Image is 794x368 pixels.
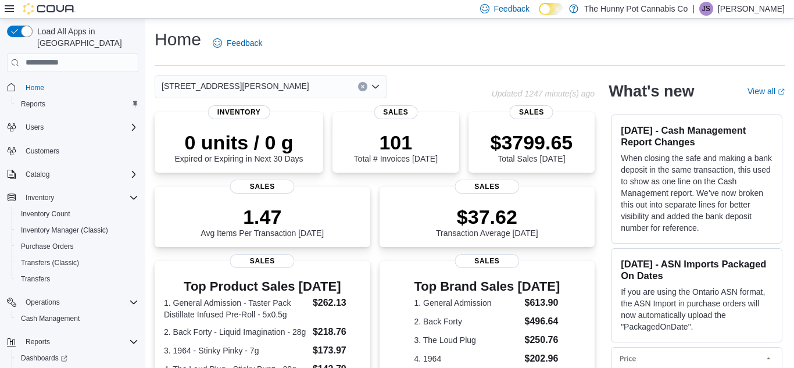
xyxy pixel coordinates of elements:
[699,2,713,16] div: Julia Savidis
[23,3,76,15] img: Cova
[12,206,143,222] button: Inventory Count
[16,97,138,111] span: Reports
[230,180,295,194] span: Sales
[525,315,560,328] dd: $496.64
[21,242,74,251] span: Purchase Orders
[2,142,143,159] button: Customers
[436,205,538,228] p: $37.62
[12,96,143,112] button: Reports
[21,258,79,267] span: Transfers (Classic)
[16,223,138,237] span: Inventory Manager (Classic)
[21,274,50,284] span: Transfers
[21,120,48,134] button: Users
[490,131,573,154] p: $3799.65
[230,254,295,268] span: Sales
[164,297,308,320] dt: 1. General Admission - Taster Pack Distillate Infused Pre-Roll - 5x0.5g
[164,280,361,294] h3: Top Product Sales [DATE]
[21,335,138,349] span: Reports
[436,205,538,238] div: Transaction Average [DATE]
[16,351,72,365] a: Dashboards
[455,180,519,194] span: Sales
[494,3,530,15] span: Feedback
[525,296,560,310] dd: $613.90
[155,28,201,51] h1: Home
[162,79,309,93] span: [STREET_ADDRESS][PERSON_NAME]
[414,353,520,365] dt: 4. 1964
[414,280,560,294] h3: Top Brand Sales [DATE]
[26,170,49,179] span: Catalog
[2,294,143,310] button: Operations
[2,119,143,135] button: Users
[21,80,138,95] span: Home
[12,350,143,366] a: Dashboards
[414,334,520,346] dt: 3. The Loud Plug
[21,81,49,95] a: Home
[12,255,143,271] button: Transfers (Classic)
[374,105,417,119] span: Sales
[313,296,361,310] dd: $262.13
[539,3,563,15] input: Dark Mode
[16,240,138,253] span: Purchase Orders
[354,131,438,154] p: 101
[621,124,772,148] h3: [DATE] - Cash Management Report Changes
[21,295,138,309] span: Operations
[313,325,361,339] dd: $218.76
[21,144,138,158] span: Customers
[208,31,267,55] a: Feedback
[16,97,50,111] a: Reports
[490,131,573,163] div: Total Sales [DATE]
[227,37,262,49] span: Feedback
[702,2,710,16] span: JS
[525,333,560,347] dd: $250.76
[164,326,308,338] dt: 2. Back Forty - Liquid Imagination - 28g
[175,131,303,163] div: Expired or Expiring in Next 30 Days
[21,226,108,235] span: Inventory Manager (Classic)
[16,312,84,326] a: Cash Management
[510,105,553,119] span: Sales
[12,238,143,255] button: Purchase Orders
[621,258,772,281] h3: [DATE] - ASN Imports Packaged On Dates
[2,79,143,96] button: Home
[208,105,270,119] span: Inventory
[584,2,688,16] p: The Hunny Pot Cannabis Co
[358,82,367,91] button: Clear input
[16,351,138,365] span: Dashboards
[525,352,560,366] dd: $202.96
[2,166,143,183] button: Catalog
[21,295,65,309] button: Operations
[201,205,324,228] p: 1.47
[16,223,113,237] a: Inventory Manager (Classic)
[21,167,54,181] button: Catalog
[21,99,45,109] span: Reports
[692,2,695,16] p: |
[621,286,772,333] p: If you are using the Ontario ASN format, the ASN Import in purchase orders will now automatically...
[12,222,143,238] button: Inventory Manager (Classic)
[313,344,361,358] dd: $173.97
[747,87,785,96] a: View allExternal link
[21,353,67,363] span: Dashboards
[16,256,84,270] a: Transfers (Classic)
[21,167,138,181] span: Catalog
[26,193,54,202] span: Inventory
[2,334,143,350] button: Reports
[2,190,143,206] button: Inventory
[492,89,595,98] p: Updated 1247 minute(s) ago
[455,254,519,268] span: Sales
[12,271,143,287] button: Transfers
[16,256,138,270] span: Transfers (Classic)
[21,120,138,134] span: Users
[16,207,75,221] a: Inventory Count
[26,298,60,307] span: Operations
[16,207,138,221] span: Inventory Count
[21,209,70,219] span: Inventory Count
[621,152,772,234] p: When closing the safe and making a bank deposit in the same transaction, this used to show as one...
[21,191,59,205] button: Inventory
[21,191,138,205] span: Inventory
[414,316,520,327] dt: 2. Back Forty
[371,82,380,91] button: Open list of options
[16,272,138,286] span: Transfers
[718,2,785,16] p: [PERSON_NAME]
[26,147,59,156] span: Customers
[175,131,303,154] p: 0 units / 0 g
